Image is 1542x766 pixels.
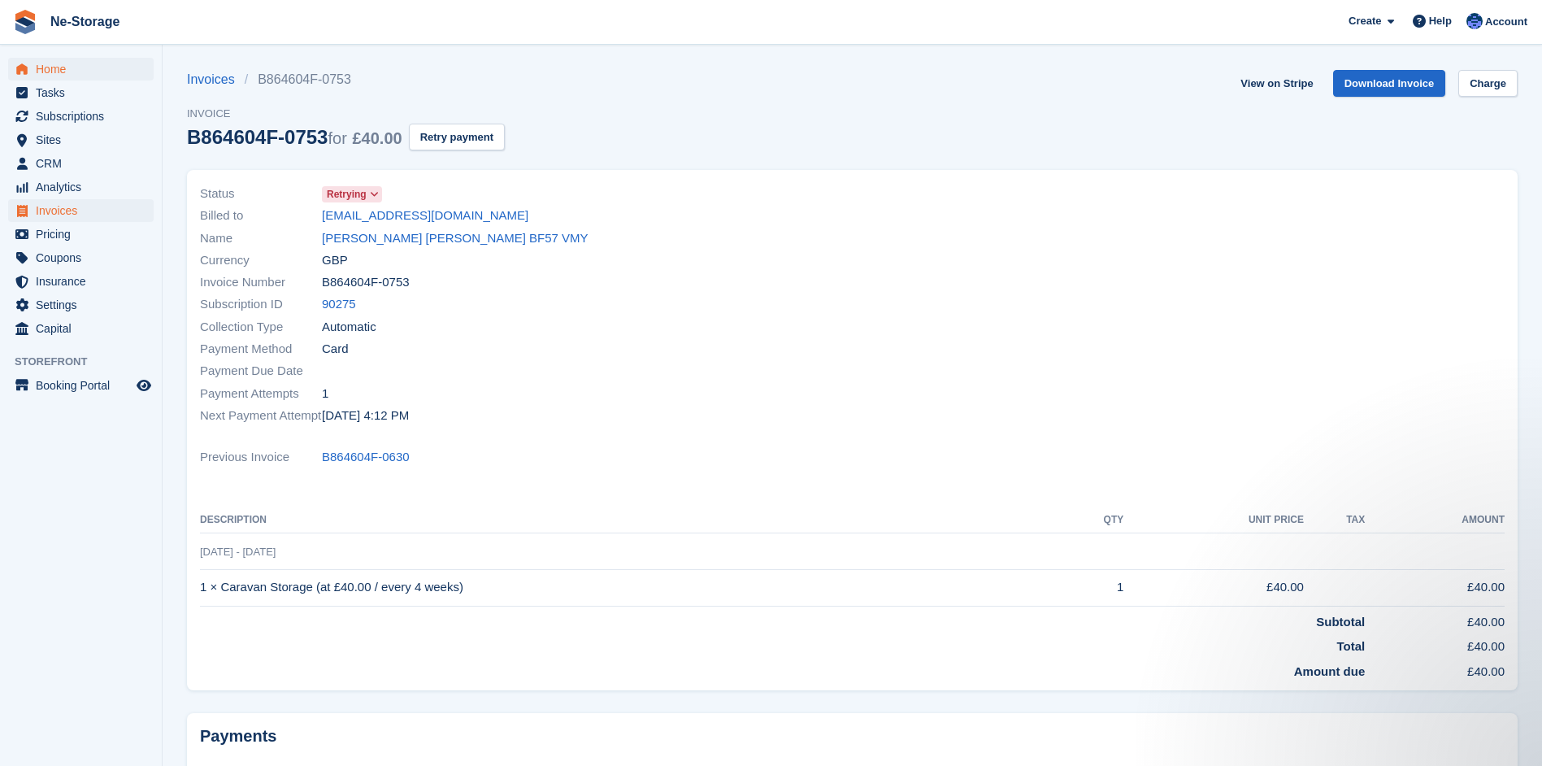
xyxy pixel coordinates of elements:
a: menu [8,246,154,269]
span: Capital [36,317,133,340]
a: B864604F-0630 [322,448,410,467]
a: menu [8,58,154,81]
span: 1 [322,385,328,403]
span: Sites [36,128,133,151]
a: menu [8,199,154,222]
span: Settings [36,294,133,316]
a: 90275 [322,295,356,314]
h2: Payments [200,726,1505,746]
a: menu [8,105,154,128]
a: menu [8,374,154,397]
span: Create [1349,13,1381,29]
strong: Amount due [1294,664,1366,678]
a: menu [8,294,154,316]
a: [PERSON_NAME] [PERSON_NAME] BF57 VMY [322,229,589,248]
span: Invoice [187,106,505,122]
td: 1 [1058,569,1123,606]
a: Charge [1458,70,1518,97]
span: Storefront [15,354,162,370]
a: menu [8,152,154,175]
span: Insurance [36,270,133,293]
th: QTY [1058,507,1123,533]
a: Download Invoice [1333,70,1446,97]
span: for [328,129,346,147]
img: Karol Carter [1466,13,1483,29]
td: £40.00 [1365,631,1505,656]
button: Retry payment [409,124,505,150]
span: Previous Invoice [200,448,322,467]
span: Analytics [36,176,133,198]
td: £40.00 [1365,569,1505,606]
span: Help [1429,13,1452,29]
span: [DATE] - [DATE] [200,546,276,558]
th: Amount [1365,507,1505,533]
span: Name [200,229,322,248]
span: Status [200,185,322,203]
a: Invoices [187,70,245,89]
span: Invoice Number [200,273,322,292]
time: 2025-10-04 15:12:07 UTC [322,407,409,425]
span: CRM [36,152,133,175]
span: Pricing [36,223,133,246]
a: View on Stripe [1234,70,1319,97]
span: £40.00 [352,129,402,147]
nav: breadcrumbs [187,70,505,89]
a: menu [8,128,154,151]
span: Retrying [327,187,367,202]
a: menu [8,223,154,246]
span: GBP [322,251,348,270]
td: £40.00 [1123,569,1304,606]
span: B864604F-0753 [322,273,410,292]
span: Payment Attempts [200,385,322,403]
span: Subscriptions [36,105,133,128]
span: Subscription ID [200,295,322,314]
a: menu [8,270,154,293]
a: [EMAIL_ADDRESS][DOMAIN_NAME] [322,207,528,225]
span: Collection Type [200,318,322,337]
span: Payment Due Date [200,362,322,381]
a: menu [8,317,154,340]
a: menu [8,176,154,198]
th: Unit Price [1123,507,1304,533]
a: menu [8,81,154,104]
th: Tax [1304,507,1365,533]
th: Description [200,507,1058,533]
td: £40.00 [1365,656,1505,681]
span: Card [322,340,349,359]
strong: Total [1337,639,1366,653]
span: Next Payment Attempt [200,407,322,425]
span: Currency [200,251,322,270]
span: Account [1485,14,1527,30]
span: Billed to [200,207,322,225]
a: Preview store [134,376,154,395]
span: Home [36,58,133,81]
a: Retrying [322,185,382,203]
div: B864604F-0753 [187,126,402,148]
td: £40.00 [1365,606,1505,631]
a: Ne-Storage [44,8,126,35]
span: Tasks [36,81,133,104]
span: Automatic [322,318,376,337]
span: Coupons [36,246,133,269]
td: 1 × Caravan Storage (at £40.00 / every 4 weeks) [200,569,1058,606]
span: Booking Portal [36,374,133,397]
strong: Subtotal [1316,615,1365,629]
span: Invoices [36,199,133,222]
img: stora-icon-8386f47178a22dfd0bd8f6a31ec36ba5ce8667c1dd55bd0f319d3a0aa187defe.svg [13,10,37,34]
span: Payment Method [200,340,322,359]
